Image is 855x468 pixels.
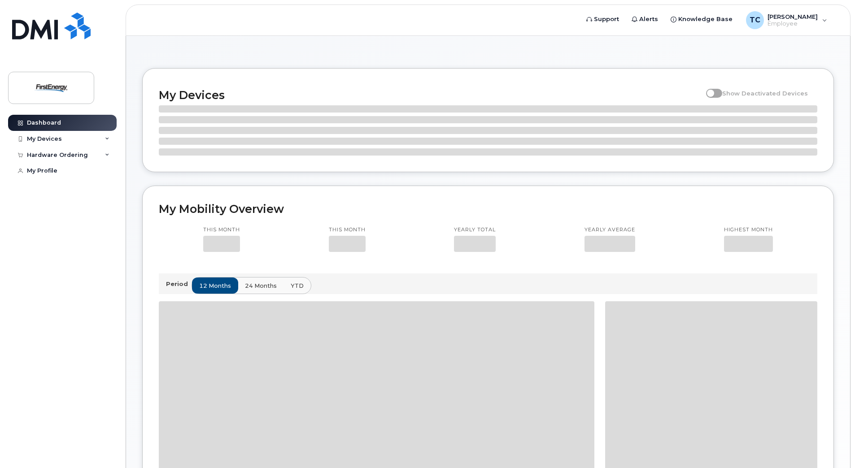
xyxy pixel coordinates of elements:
[159,202,817,216] h2: My Mobility Overview
[166,280,192,288] p: Period
[585,226,635,234] p: Yearly average
[706,85,713,92] input: Show Deactivated Devices
[454,226,496,234] p: Yearly total
[203,226,240,234] p: This month
[245,282,277,290] span: 24 months
[159,88,702,102] h2: My Devices
[722,90,808,97] span: Show Deactivated Devices
[291,282,304,290] span: YTD
[329,226,366,234] p: This month
[724,226,773,234] p: Highest month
